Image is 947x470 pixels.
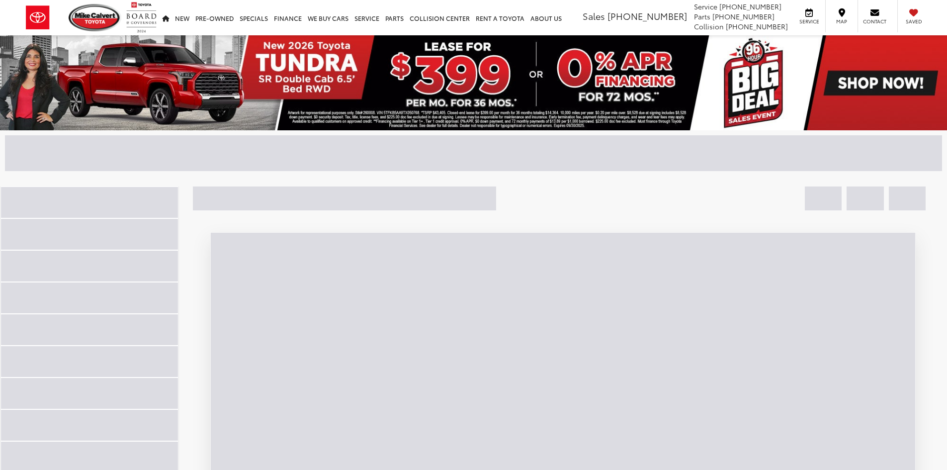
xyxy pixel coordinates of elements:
[694,21,724,31] span: Collision
[712,11,775,21] span: [PHONE_NUMBER]
[583,9,605,22] span: Sales
[831,18,853,25] span: Map
[694,1,717,11] span: Service
[719,1,781,11] span: [PHONE_NUMBER]
[798,18,820,25] span: Service
[903,18,925,25] span: Saved
[607,9,687,22] span: [PHONE_NUMBER]
[69,4,121,31] img: Mike Calvert Toyota
[863,18,886,25] span: Contact
[726,21,788,31] span: [PHONE_NUMBER]
[694,11,710,21] span: Parts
